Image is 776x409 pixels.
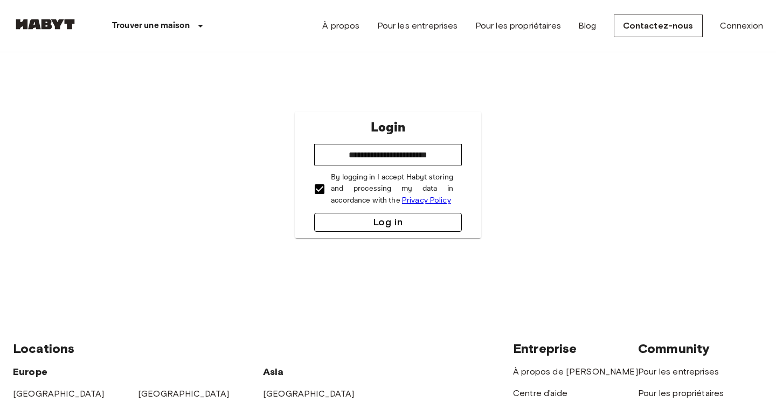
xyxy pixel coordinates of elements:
p: By logging in I accept Habyt storing and processing my data in accordance with the [331,172,453,206]
a: Connexion [720,19,763,32]
a: Centre d'aide [513,388,567,398]
a: Pour les propriétaires [638,388,724,398]
span: Entreprise [513,341,577,356]
a: À propos [322,19,359,32]
a: Privacy Policy [402,196,451,205]
a: Pour les propriétaires [475,19,561,32]
a: À propos de [PERSON_NAME] [513,366,638,377]
a: [GEOGRAPHIC_DATA] [13,389,105,399]
a: Contactez-nous [614,15,703,37]
button: Log in [314,213,462,232]
a: Pour les entreprises [377,19,458,32]
a: Pour les entreprises [638,366,719,377]
a: Blog [578,19,597,32]
span: Locations [13,341,74,356]
p: Trouver une maison [112,19,190,32]
span: Community [638,341,710,356]
a: [GEOGRAPHIC_DATA] [138,389,230,399]
img: Habyt [13,19,78,30]
span: Asia [263,366,284,378]
a: [GEOGRAPHIC_DATA] [263,389,355,399]
p: Login [371,118,405,137]
span: Europe [13,366,47,378]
